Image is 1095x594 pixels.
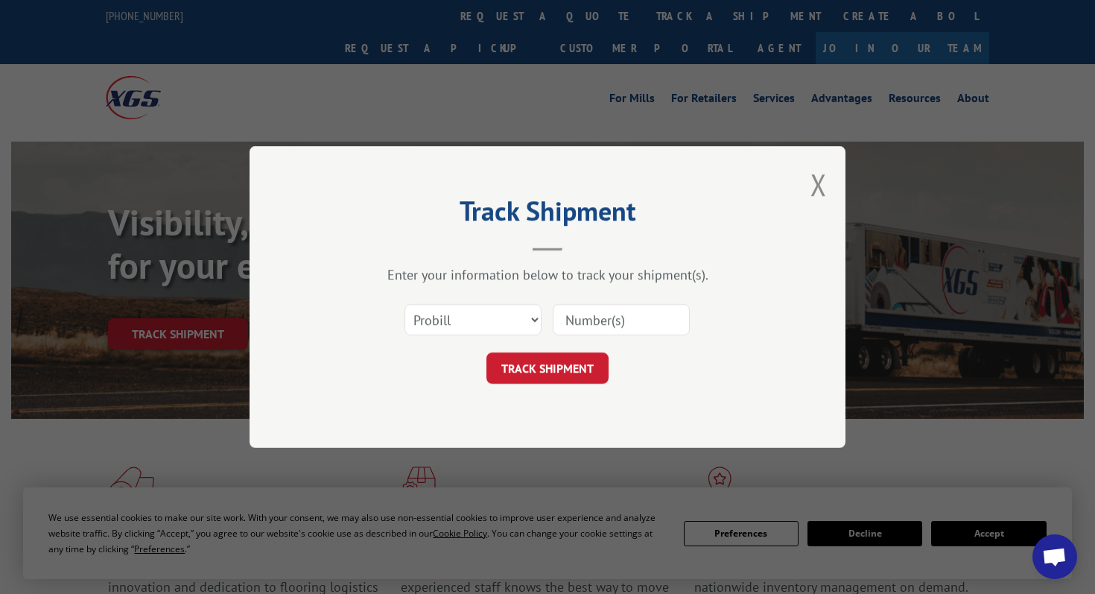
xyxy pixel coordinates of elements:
[810,165,827,204] button: Close modal
[324,266,771,283] div: Enter your information below to track your shipment(s).
[324,200,771,229] h2: Track Shipment
[1032,534,1077,579] div: Open chat
[553,304,690,335] input: Number(s)
[486,353,609,384] button: TRACK SHIPMENT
